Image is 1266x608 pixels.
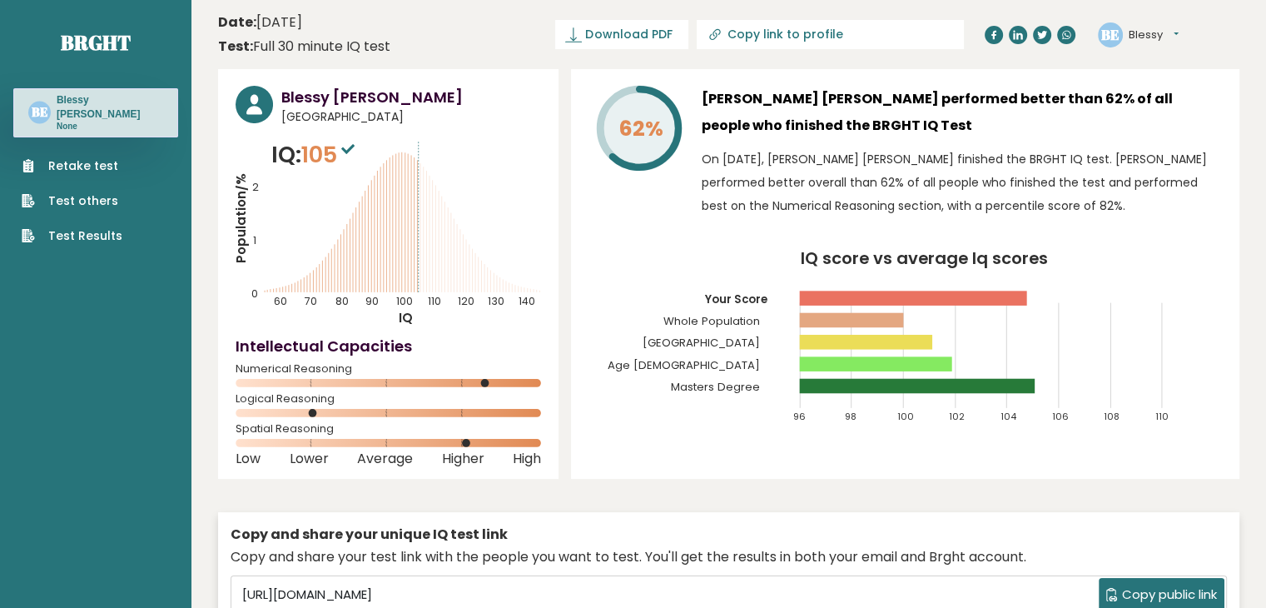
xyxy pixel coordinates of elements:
span: Download PDF [585,26,672,43]
p: None [57,121,163,132]
tspan: 0 [251,287,258,301]
text: BE [1101,24,1120,43]
tspan: 120 [458,294,474,308]
span: Numerical Reasoning [236,366,541,372]
tspan: Age [DEMOGRAPHIC_DATA] [608,357,760,373]
h3: Blessy [PERSON_NAME] [57,93,163,121]
text: BE [32,104,48,121]
a: Test Results [22,227,122,245]
b: Test: [218,37,253,56]
time: [DATE] [218,12,302,32]
span: Low [236,456,261,462]
tspan: 62% [618,114,663,143]
tspan: 130 [488,294,504,308]
tspan: 1 [253,233,256,247]
span: Lower [290,456,329,462]
span: Higher [442,456,484,462]
tspan: 100 [396,294,413,308]
tspan: 140 [519,294,535,308]
tspan: Whole Population [663,313,760,329]
b: Date: [218,12,256,32]
span: Spatial Reasoning [236,426,541,432]
span: [GEOGRAPHIC_DATA] [281,108,541,126]
tspan: 90 [365,294,379,308]
h3: Blessy [PERSON_NAME] [281,86,541,108]
tspan: Masters Degree [671,379,760,395]
a: Download PDF [555,20,688,49]
span: Logical Reasoning [236,396,541,402]
tspan: 98 [845,410,856,423]
span: 105 [301,139,359,170]
p: On [DATE], [PERSON_NAME] [PERSON_NAME] finished the BRGHT IQ test. [PERSON_NAME] performed better... [702,147,1222,217]
tspan: 60 [275,294,288,308]
h3: [PERSON_NAME] [PERSON_NAME] performed better than 62% of all people who finished the BRGHT IQ Test [702,86,1222,139]
tspan: 102 [949,410,965,423]
span: Copy public link [1122,586,1217,605]
tspan: 70 [305,294,317,308]
tspan: 108 [1104,410,1120,423]
tspan: IQ [399,309,413,326]
p: IQ: [271,138,359,172]
tspan: 110 [428,294,441,308]
span: High [513,456,541,462]
button: Blessy [1129,27,1179,43]
h4: Intellectual Capacities [236,335,541,357]
tspan: 2 [252,180,259,194]
a: Test others [22,192,122,210]
div: Copy and share your unique IQ test link [231,525,1227,545]
div: Copy and share your test link with the people you want to test. You'll get the results in both yo... [231,547,1227,567]
tspan: IQ score vs average Iq scores [801,247,1048,270]
div: Full 30 minute IQ test [218,37,390,57]
tspan: 104 [1000,410,1017,423]
tspan: 106 [1052,410,1069,423]
a: Brght [61,29,131,56]
tspan: 110 [1156,410,1169,423]
tspan: [GEOGRAPHIC_DATA] [643,335,760,351]
tspan: Your Score [704,292,767,307]
tspan: 80 [335,294,349,308]
tspan: Population/% [232,173,250,263]
a: Retake test [22,157,122,175]
span: Average [357,456,413,462]
tspan: 100 [897,410,914,423]
tspan: 96 [793,410,806,423]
